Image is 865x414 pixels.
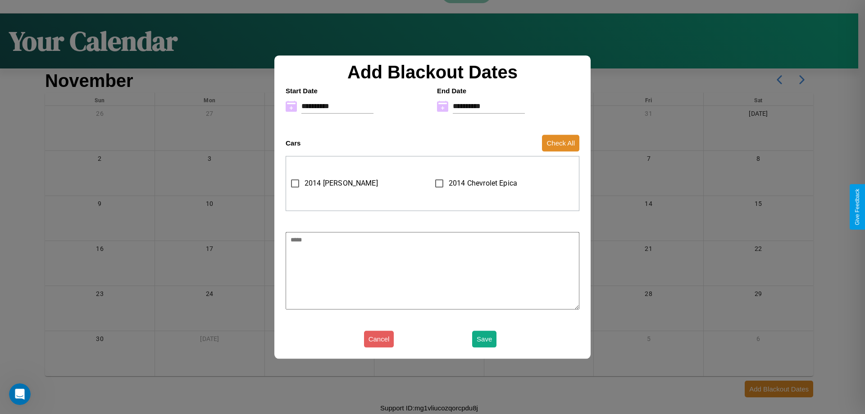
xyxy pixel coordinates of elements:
button: Check All [542,135,579,151]
button: Cancel [364,331,394,347]
h4: Cars [286,139,300,147]
iframe: Intercom live chat [9,383,31,405]
h4: Start Date [286,87,428,95]
span: 2014 [PERSON_NAME] [305,178,378,189]
div: Give Feedback [854,189,860,225]
h2: Add Blackout Dates [281,62,584,82]
h4: End Date [437,87,579,95]
span: 2014 Chevrolet Epica [449,178,517,189]
button: Save [472,331,496,347]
